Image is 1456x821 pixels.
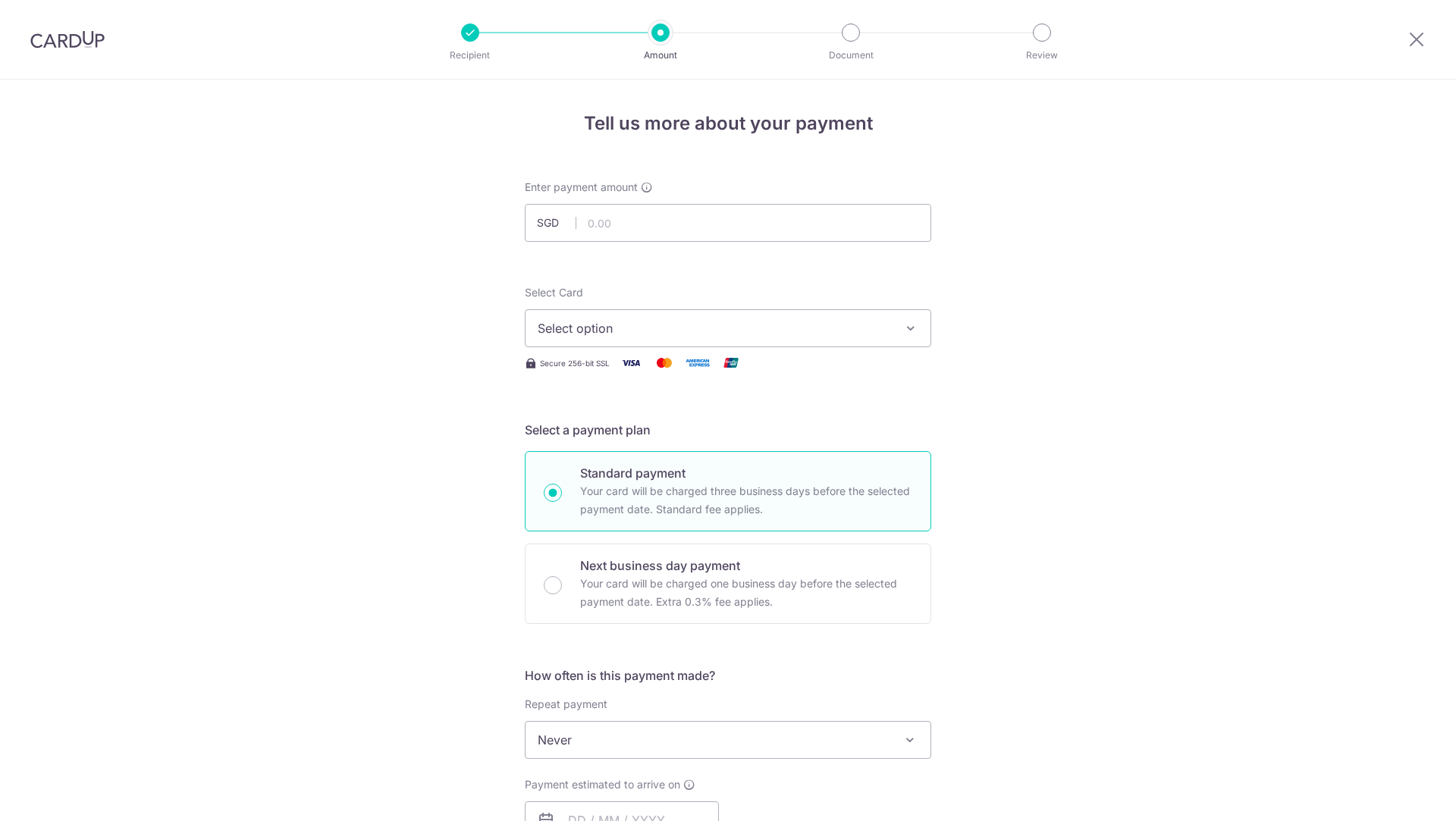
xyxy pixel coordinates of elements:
p: Your card will be charged one business day before the selected payment date. Extra 0.3% fee applies. [580,575,912,611]
span: Never [525,721,931,759]
img: Union Pay [716,353,746,372]
h5: Select a payment plan [525,421,931,439]
h5: How often is this payment made? [525,666,931,685]
iframe: Opens a widget where you can find more information [1358,776,1441,813]
span: translation missing: en.payables.payment_networks.credit_card.summary.labels.select_card [525,286,583,299]
p: Review [986,48,1098,63]
p: Document [795,48,907,63]
p: Amount [604,48,717,63]
input: 0.00 [525,204,931,242]
span: Select option [538,319,891,337]
p: Next business day payment [580,556,912,575]
label: Repeat payment [525,697,607,712]
p: Recipient [414,48,526,63]
img: Mastercard [649,353,679,372]
span: Payment estimated to arrive on [525,777,680,792]
img: Visa [616,353,646,372]
span: Never [526,722,930,758]
h4: Tell us more about your payment [525,110,931,137]
p: Standard payment [580,464,912,482]
img: CardUp [30,30,105,49]
span: SGD [537,215,576,230]
span: Enter payment amount [525,180,638,195]
img: American Express [682,353,713,372]
button: Select option [525,309,931,347]
p: Your card will be charged three business days before the selected payment date. Standard fee appl... [580,482,912,519]
span: Secure 256-bit SSL [540,357,610,369]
